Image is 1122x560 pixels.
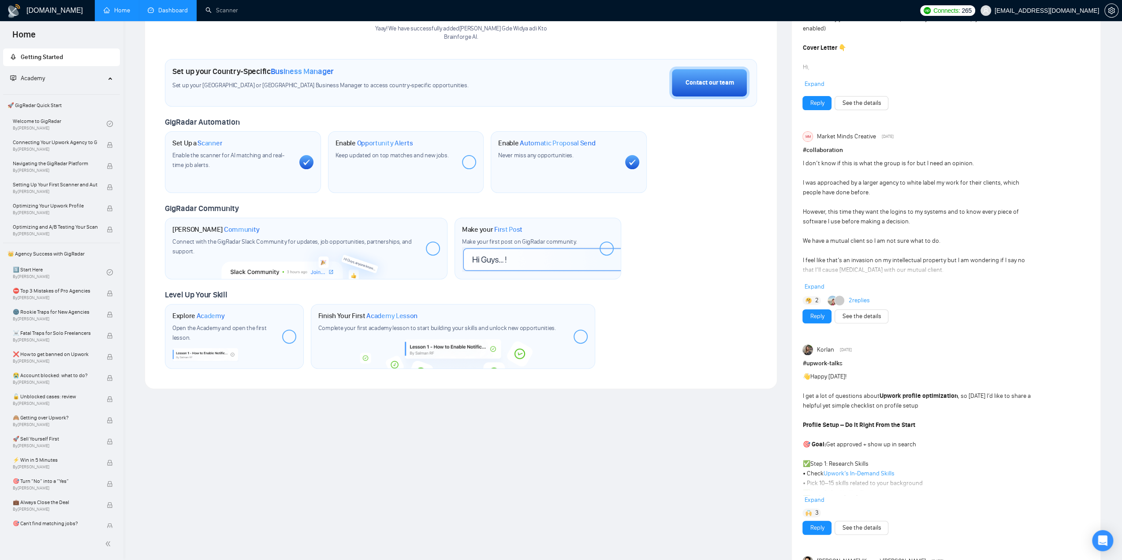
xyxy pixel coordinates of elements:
[375,25,547,41] div: Yaay! We have successfully added [PERSON_NAME] Gde Widya adi K to
[107,226,113,233] span: lock
[802,145,1090,155] h1: # collaboration
[13,413,97,422] span: 🙈 Getting over Upwork?
[107,269,113,275] span: check-circle
[107,333,113,339] span: lock
[13,286,97,295] span: ⛔ Top 3 Mistakes of Pro Agencies
[198,139,222,148] span: Scanner
[354,339,552,369] img: academy-bg.png
[172,82,519,90] span: Set up your [GEOGRAPHIC_DATA] or [GEOGRAPHIC_DATA] Business Manager to access country-specific op...
[375,33,547,41] p: Brainforge AI .
[3,48,120,66] li: Getting Started
[13,359,97,364] span: By [PERSON_NAME]
[802,441,810,448] span: 🎯
[13,519,97,528] span: 🎯 Can't find matching jobs?
[13,507,97,512] span: By [PERSON_NAME]
[10,75,16,81] span: fund-projection-screen
[13,337,97,343] span: By [PERSON_NAME]
[13,380,97,385] span: By [PERSON_NAME]
[165,290,227,300] span: Level Up Your Skill
[10,54,16,60] span: rocket
[13,189,97,194] span: By [PERSON_NAME]
[849,296,870,305] a: 2replies
[335,139,413,148] h1: Enable
[498,152,573,159] span: Never miss any opportunities.
[10,74,45,82] span: Academy
[520,139,595,148] span: Automatic Proposal Send
[828,296,837,305] img: Joaquin Arcardini
[21,53,63,61] span: Getting Started
[1092,530,1113,551] div: Open Intercom Messenger
[804,496,824,504] span: Expand
[802,521,831,535] button: Reply
[802,96,831,110] button: Reply
[107,502,113,508] span: lock
[13,350,97,359] span: ❌ How to get banned on Upwork
[148,7,188,14] a: dashboardDashboard
[879,392,958,400] strong: Upwork profile optimization
[13,223,97,231] span: Optimizing and A/B Testing Your Scanner for Better Results
[669,67,749,99] button: Contact our team
[802,309,831,323] button: Reply
[4,245,119,263] span: 👑 Agency Success with GigRadar
[494,225,522,234] span: First Post
[1105,7,1118,14] span: setting
[804,283,824,290] span: Expand
[107,523,113,529] span: lock
[107,375,113,381] span: lock
[805,297,812,304] img: 🤔
[802,373,810,380] span: 👋
[802,159,1032,314] div: I don’t know if this is what the group is for but I need an opinion. I was approached by a larger...
[924,7,931,14] img: upwork-logo.png
[107,312,113,318] span: lock
[13,159,97,168] span: Navigating the GigRadar Platform
[804,80,824,88] span: Expand
[462,238,577,245] span: Make your first post on GigRadar community.
[13,456,97,464] span: ⚡ Win in 5 Minutes
[107,354,113,360] span: lock
[104,7,130,14] a: homeHome
[811,441,826,448] strong: Goal:
[197,312,225,320] span: Academy
[882,133,894,141] span: [DATE]
[13,498,97,507] span: 💼 Always Close the Deal
[802,421,915,429] strong: Profile Setup – Do It Right From the Start
[13,201,97,210] span: Optimizing Your Upwork Profile
[13,477,97,486] span: 🎯 Turn “No” into a “Yes”
[802,489,810,497] span: ✅
[962,6,971,15] span: 265
[13,486,97,491] span: By [PERSON_NAME]
[810,312,824,321] a: Reply
[271,67,334,76] span: Business Manager
[107,205,113,211] span: lock
[805,510,812,516] img: 🙌
[13,316,97,322] span: By [PERSON_NAME]
[13,308,97,316] span: 🌚 Rookie Traps for New Agencies
[13,231,97,237] span: By [PERSON_NAME]
[318,312,417,320] h1: Finish Your First
[172,67,334,76] h1: Set up your Country-Specific
[983,7,989,14] span: user
[13,210,97,215] span: By [PERSON_NAME]
[222,238,391,279] img: slackcommunity-bg.png
[172,312,225,320] h1: Explore
[13,114,107,134] a: Welcome to GigRadarBy[PERSON_NAME]
[842,523,881,533] a: See the details
[107,438,113,445] span: lock
[13,464,97,470] span: By [PERSON_NAME]
[933,6,960,15] span: Connects:
[165,117,239,127] span: GigRadar Automation
[817,132,876,141] span: Market Minds Creative
[802,345,813,355] img: Korlan
[802,460,810,467] span: ✅
[172,324,267,341] span: Open the Academy and open the first lesson.
[13,422,97,427] span: By [PERSON_NAME]
[13,371,97,380] span: 😭 Account blocked: what to do?
[835,521,888,535] button: See the details
[172,238,412,255] span: Connect with the GigRadar Slack Community for updates, job opportunities, partnerships, and support.
[4,96,119,114] span: 🚀 GigRadar Quick Start
[13,263,107,282] a: 1️⃣ Start HereBy[PERSON_NAME]
[835,309,888,323] button: See the details
[105,539,114,548] span: double-left
[462,225,522,234] h1: Make your
[172,152,284,169] span: Enable the scanner for AI matching and real-time job alerts.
